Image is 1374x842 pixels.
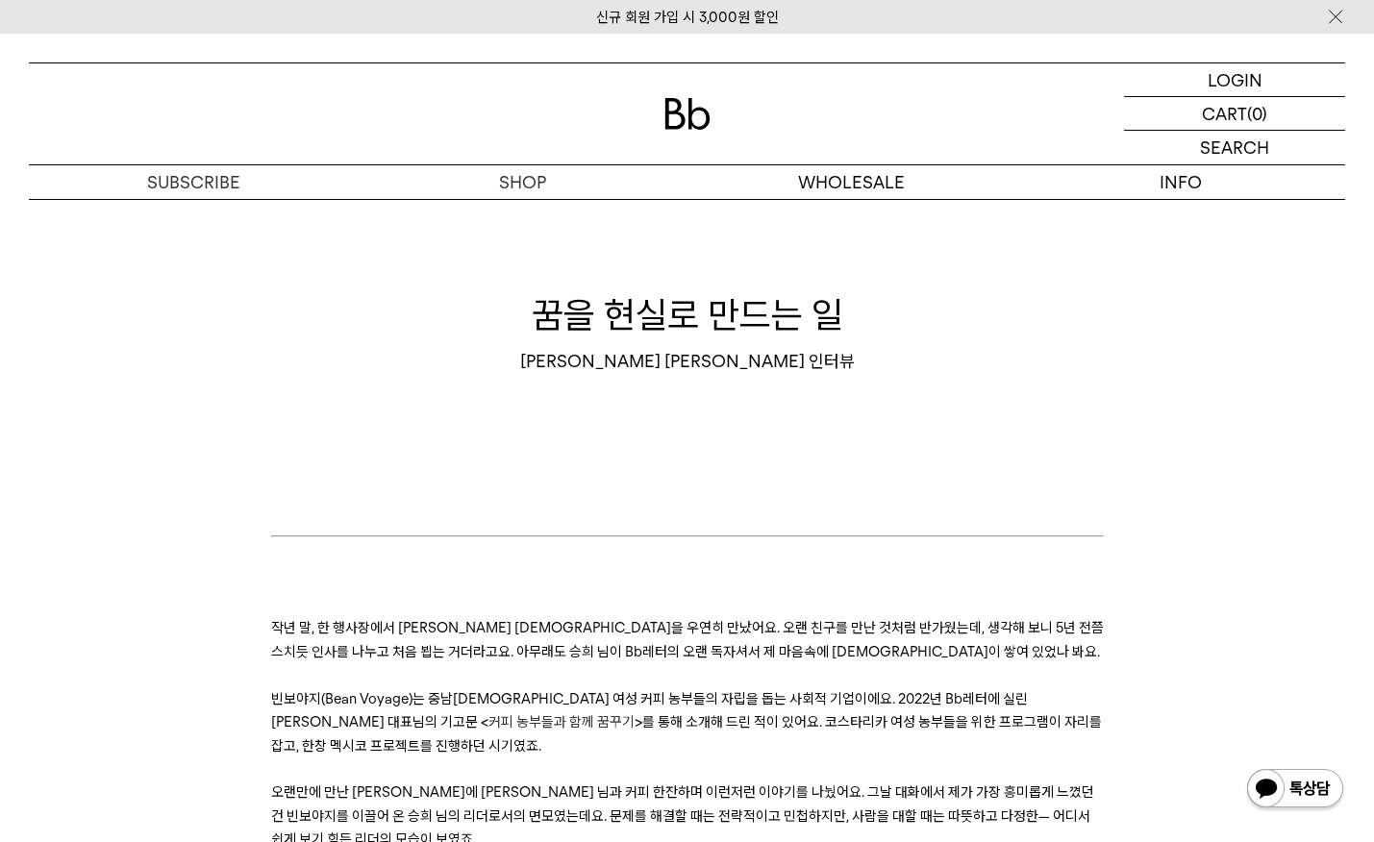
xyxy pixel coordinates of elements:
[271,690,1028,731] span: 빈보야지(Bean Voyage)는 중남[DEMOGRAPHIC_DATA] 여성 커피 농부들의 자립을 돕는 사회적 기업이에요. 2022년 Bb레터에 실린 [PERSON_NAME]...
[271,713,1102,754] span: >를 통해 소개해 드린 적이 있어요. 코스타리카 여성 농부들을 위한 프로그램이 자리를 잡고, 한창 멕시코 프로젝트를 진행하던 시기였죠.
[271,619,1104,659] span: 작년 말, 한 행사장에서 [PERSON_NAME] [DEMOGRAPHIC_DATA]을 우연히 만났어요. 오랜 친구를 만난 것처럼 반가웠는데, 생각해 보니 5년 전쯤 스치듯 인...
[1200,131,1269,164] p: SEARCH
[1247,97,1267,130] p: (0)
[1124,63,1345,97] a: LOGIN
[596,9,779,26] a: 신규 회원 가입 시 3,000원 할인
[1202,97,1247,130] p: CART
[1016,165,1345,199] p: INFO
[687,165,1016,199] p: WHOLESALE
[29,350,1345,373] div: [PERSON_NAME] [PERSON_NAME] 인터뷰
[29,165,358,199] a: SUBSCRIBE
[1208,63,1262,96] p: LOGIN
[664,98,711,130] img: 로고
[358,165,687,199] a: SHOP
[29,289,1345,340] h1: 꿈을 현실로 만드는 일
[1124,97,1345,131] a: CART (0)
[488,713,635,731] a: 커피 농부들과 함께 꿈꾸기
[1245,767,1345,813] img: 카카오톡 채널 1:1 채팅 버튼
